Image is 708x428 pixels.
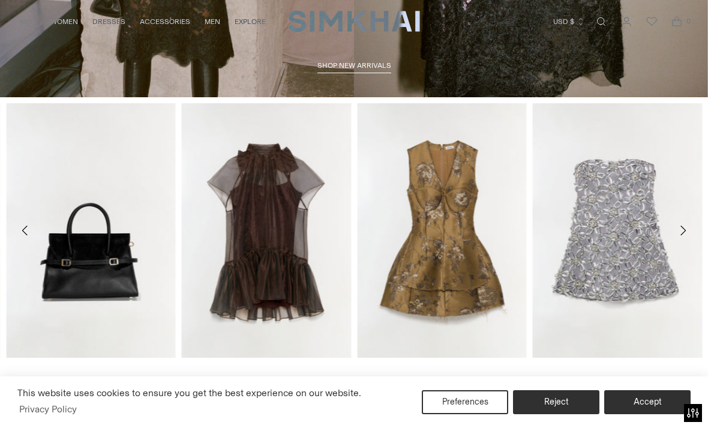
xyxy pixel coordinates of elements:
span: 0 [683,16,694,26]
a: SIMKHAI [288,10,420,33]
a: WOMEN [50,8,78,35]
button: USD $ [553,8,585,35]
button: Move to next carousel slide [670,217,696,244]
a: Open search modal [589,10,613,34]
img: Vandelia Embellished Mini Dress [533,103,703,358]
button: Move to previous carousel slide [12,217,38,244]
img: Beaux Organza Dress [182,103,352,358]
a: ACCESSORIES [140,8,190,35]
iframe: Sign Up via Text for Offers [10,382,121,418]
a: Go to the account page [614,10,638,34]
img: River Mini Suede Handle Bag [6,103,176,358]
span: This website uses cookies to ensure you get the best experience on our website. [17,387,361,399]
button: Reject [513,390,599,414]
a: NEW [20,8,36,35]
span: shop new arrivals [317,61,391,70]
a: EXPLORE [235,8,266,35]
img: Brynelle Jacquard Mini Dress [357,103,527,358]
a: Wishlist [640,10,664,34]
a: shop new arrivals [317,61,391,73]
button: Preferences [422,390,508,414]
a: DRESSES [92,8,125,35]
button: Accept [604,390,691,414]
a: Open cart modal [665,10,689,34]
a: MEN [205,8,220,35]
